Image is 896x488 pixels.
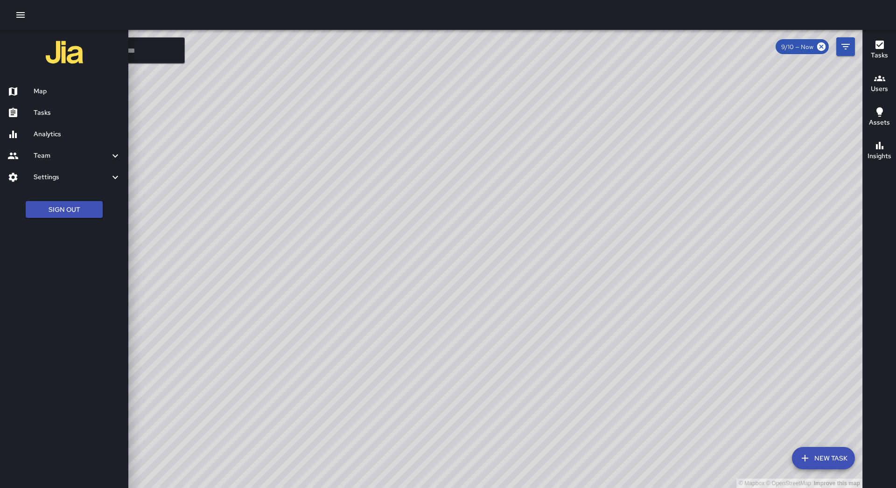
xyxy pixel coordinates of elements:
h6: Settings [34,172,110,182]
h6: Insights [868,151,891,161]
button: Sign Out [26,201,103,218]
h6: Analytics [34,129,121,139]
h6: Tasks [871,50,888,61]
h6: Team [34,151,110,161]
h6: Assets [869,118,890,128]
h6: Tasks [34,108,121,118]
h6: Users [871,84,888,94]
h6: Map [34,86,121,97]
button: New Task [792,447,855,469]
img: jia-logo [46,34,83,71]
